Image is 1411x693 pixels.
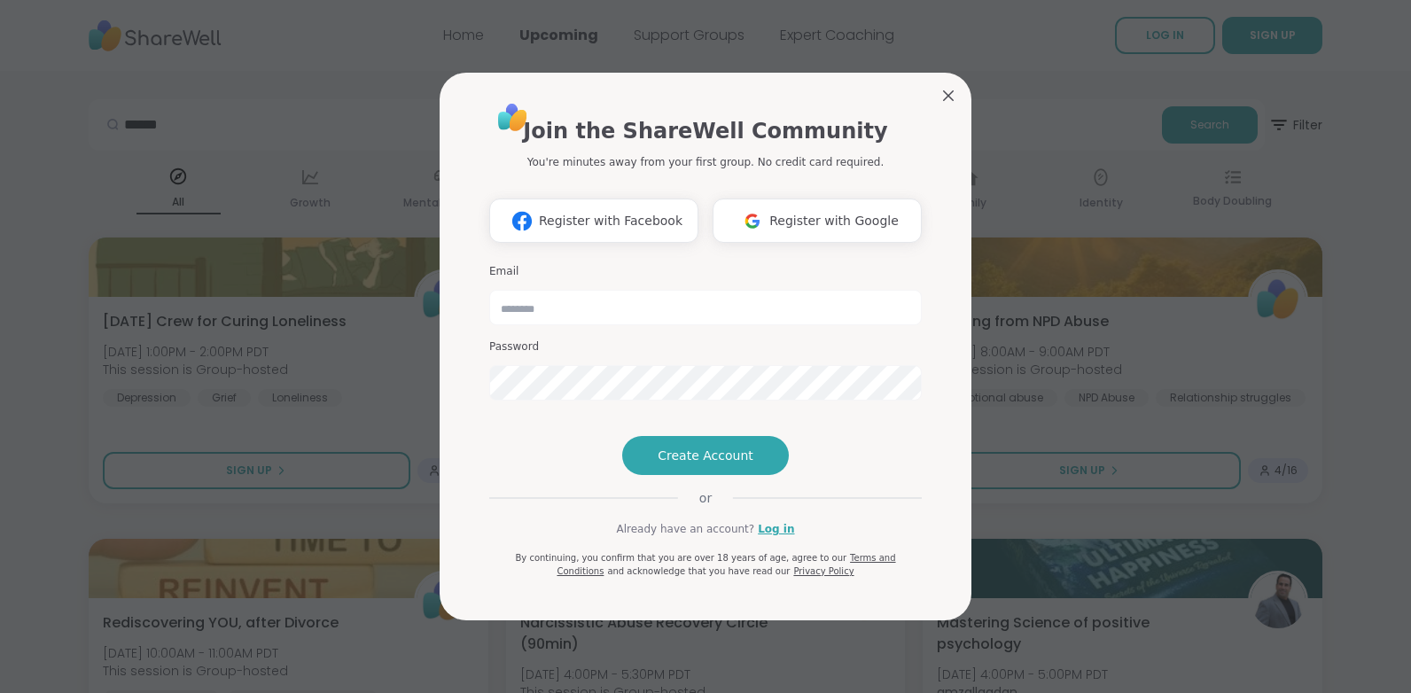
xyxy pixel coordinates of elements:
[713,199,922,243] button: Register with Google
[523,115,887,147] h1: Join the ShareWell Community
[505,205,539,237] img: ShareWell Logomark
[493,97,533,137] img: ShareWell Logo
[489,339,922,354] h3: Password
[736,205,769,237] img: ShareWell Logomark
[527,154,884,170] p: You're minutes away from your first group. No credit card required.
[539,212,682,230] span: Register with Facebook
[769,212,899,230] span: Register with Google
[607,566,790,576] span: and acknowledge that you have read our
[616,521,754,537] span: Already have an account?
[557,553,895,576] a: Terms and Conditions
[489,199,698,243] button: Register with Facebook
[515,553,846,563] span: By continuing, you confirm that you are over 18 years of age, agree to our
[678,489,733,507] span: or
[658,447,753,464] span: Create Account
[758,521,794,537] a: Log in
[793,566,854,576] a: Privacy Policy
[489,264,922,279] h3: Email
[622,436,789,475] button: Create Account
